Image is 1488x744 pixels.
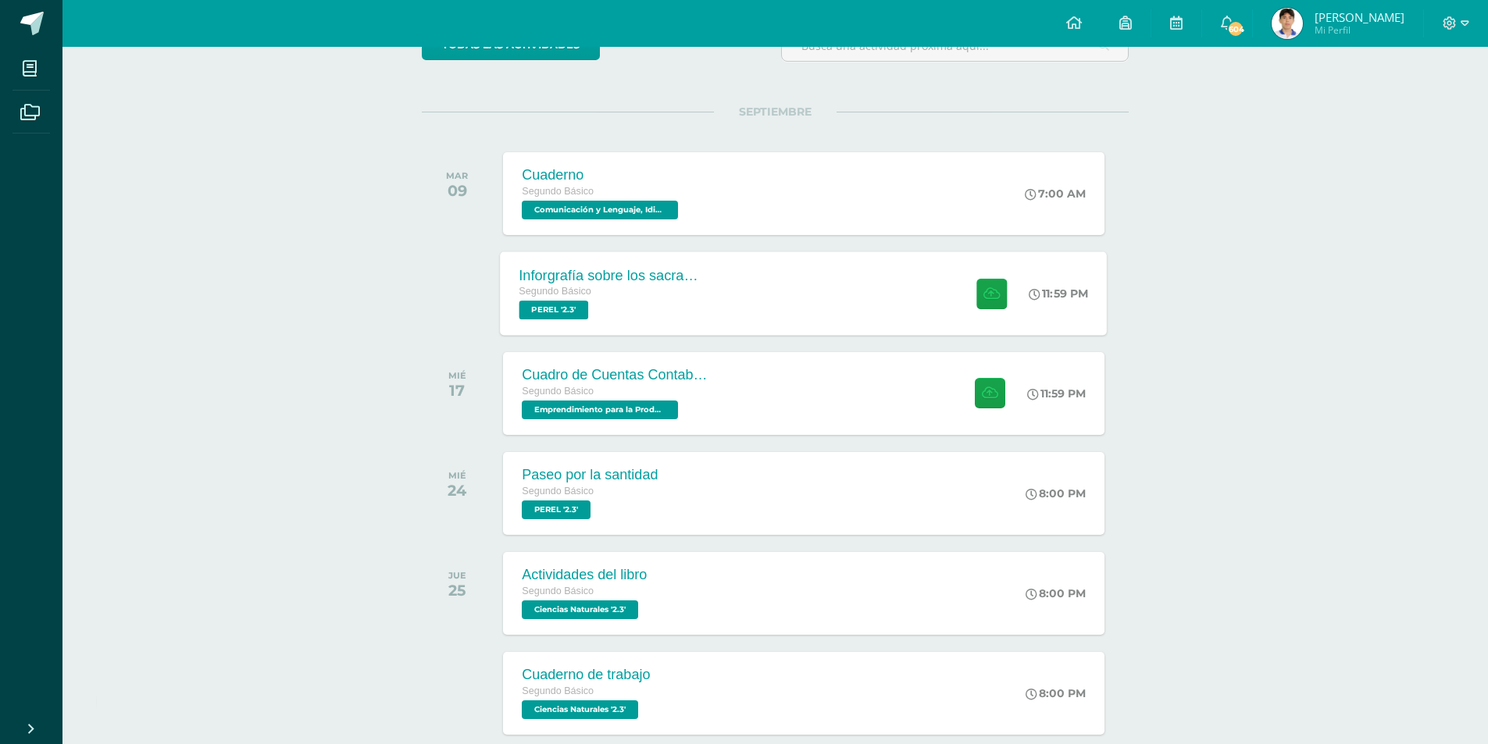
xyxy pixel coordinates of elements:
div: MAR [446,170,468,181]
span: Segundo Básico [522,186,594,197]
div: Cuaderno de trabajo [522,667,650,683]
div: 11:59 PM [1029,287,1089,301]
span: Ciencias Naturales '2.3' [522,600,638,619]
span: Comunicación y Lenguaje, Idioma Extranjero 'Inglés Avanzado' [522,201,678,219]
div: 09 [446,181,468,200]
span: Segundo Básico [522,685,594,696]
div: 8:00 PM [1026,486,1086,500]
div: 7:00 AM [1025,187,1086,201]
span: Ciencias Naturales '2.3' [522,700,638,719]
img: fee7c2b23b075a978e6b71a86da106ba.png [1272,8,1303,39]
span: [PERSON_NAME] [1315,9,1404,25]
div: MIÉ [448,470,466,481]
div: MIÉ [448,370,466,381]
div: JUE [448,570,466,581]
div: Inforgrafía sobre los sacramentos de curación [519,267,708,283]
div: Paseo por la santidad [522,467,658,483]
span: PEREL '2.3' [519,301,589,319]
span: 604 [1227,20,1244,37]
div: 8:00 PM [1026,686,1086,700]
span: Emprendimiento para la Productividad '2.3' [522,400,678,419]
div: Cuaderno [522,167,682,183]
span: PEREL '2.3' [522,500,591,519]
span: SEPTIEMBRE [714,105,837,119]
span: Mi Perfil [1315,23,1404,37]
span: Segundo Básico [519,286,592,297]
div: 25 [448,581,466,600]
span: Segundo Básico [522,386,594,397]
div: 8:00 PM [1026,586,1086,600]
div: Actividades del libro [522,567,647,583]
div: 17 [448,381,466,400]
span: Segundo Básico [522,486,594,497]
span: Segundo Básico [522,586,594,596]
div: 24 [448,481,466,500]
div: Cuadro de Cuentas Contables [522,367,709,383]
div: 11:59 PM [1027,386,1086,400]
